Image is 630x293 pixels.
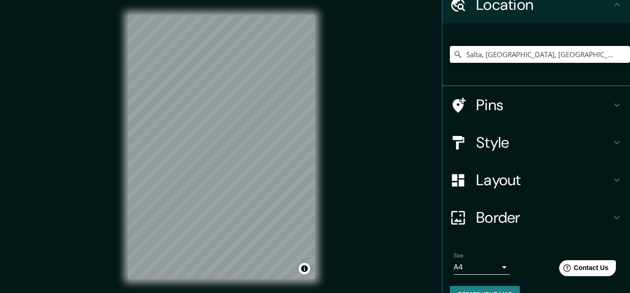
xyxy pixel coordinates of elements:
h4: Pins [476,96,611,114]
iframe: Help widget launcher [547,256,620,283]
h4: Layout [476,171,611,189]
input: Pick your city or area [450,46,630,63]
div: Layout [442,161,630,199]
h4: Border [476,208,611,227]
canvas: Map [128,15,315,279]
div: A4 [454,260,510,275]
div: Style [442,124,630,161]
label: Size [454,252,463,260]
div: Border [442,199,630,236]
div: Pins [442,86,630,124]
button: Toggle attribution [299,263,310,274]
h4: Style [476,133,611,152]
